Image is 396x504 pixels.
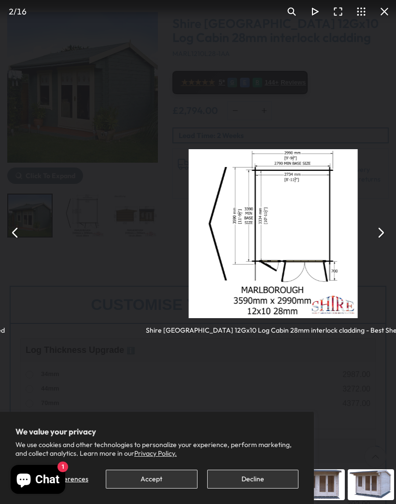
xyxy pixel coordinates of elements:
inbox-online-store-chat: Shopify online store chat [8,465,68,496]
button: Decline [207,470,298,489]
a: Privacy Policy. [134,449,177,458]
h2: We value your privacy [15,427,298,436]
button: Accept [106,470,197,489]
p: We use cookies and other technologies to personalize your experience, perform marketing, and coll... [15,440,298,458]
button: Previous [4,221,27,244]
span: 16 [17,6,27,16]
button: Next [369,221,392,244]
span: 2 [9,6,14,16]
